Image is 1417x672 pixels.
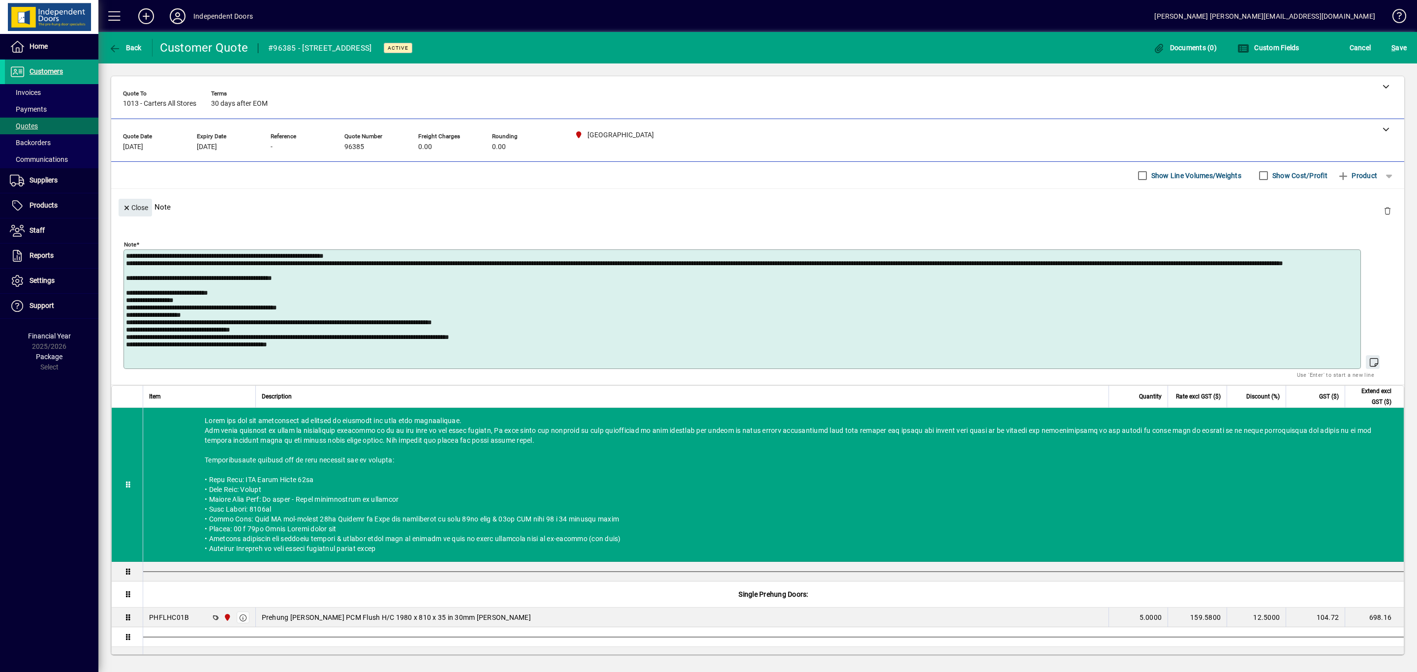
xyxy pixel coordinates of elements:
[111,189,1404,225] div: Note
[5,168,98,193] a: Suppliers
[5,118,98,134] a: Quotes
[1391,40,1407,56] span: ave
[30,276,55,284] span: Settings
[28,332,71,340] span: Financial Year
[1347,39,1374,57] button: Cancel
[5,134,98,151] a: Backorders
[10,89,41,96] span: Invoices
[1154,8,1375,24] div: [PERSON_NAME] [PERSON_NAME][EMAIL_ADDRESS][DOMAIN_NAME]
[30,302,54,309] span: Support
[262,612,531,622] span: Prehung [PERSON_NAME] PCM Flush H/C 1980 x 810 x 35 in 30mm [PERSON_NAME]
[1376,206,1399,215] app-page-header-button: Delete
[5,151,98,168] a: Communications
[143,408,1404,561] div: Lorem ips dol sit ametconsect ad elitsed do eiusmodt inc utla etdo magnaaliquae. Adm venia quisno...
[193,8,253,24] div: Independent Doors
[162,7,193,25] button: Profile
[1345,608,1404,627] td: 698.16
[160,40,248,56] div: Customer Quote
[344,143,364,151] span: 96385
[1391,44,1395,52] span: S
[106,39,144,57] button: Back
[1351,386,1391,407] span: Extend excl GST ($)
[30,226,45,234] span: Staff
[5,244,98,268] a: Reports
[143,581,1404,607] div: Single Prehung Doors:
[1385,2,1405,34] a: Knowledge Base
[1235,39,1302,57] button: Custom Fields
[268,40,371,56] div: #96385 - [STREET_ADDRESS]
[149,391,161,402] span: Item
[10,155,68,163] span: Communications
[262,391,292,402] span: Description
[30,201,58,209] span: Products
[30,176,58,184] span: Suppliers
[5,218,98,243] a: Staff
[1246,391,1280,402] span: Discount (%)
[1297,369,1374,380] mat-hint: Use 'Enter' to start a new line
[492,143,506,151] span: 0.00
[10,139,51,147] span: Backorders
[10,105,47,113] span: Payments
[1350,40,1371,56] span: Cancel
[30,42,48,50] span: Home
[123,143,143,151] span: [DATE]
[116,203,154,212] app-page-header-button: Close
[1149,171,1241,181] label: Show Line Volumes/Weights
[130,7,162,25] button: Add
[1227,608,1286,627] td: 12.5000
[221,612,232,623] span: Christchurch
[1176,391,1221,402] span: Rate excl GST ($)
[1153,44,1217,52] span: Documents (0)
[5,269,98,293] a: Settings
[1270,171,1327,181] label: Show Cost/Profit
[5,34,98,59] a: Home
[149,612,189,622] div: PHFLHC01B
[124,241,136,248] mat-label: Note
[1139,391,1162,402] span: Quantity
[388,45,408,51] span: Active
[30,251,54,259] span: Reports
[123,100,196,108] span: 1013 - Carters All Stores
[5,294,98,318] a: Support
[271,143,273,151] span: -
[1237,44,1299,52] span: Custom Fields
[123,200,148,216] span: Close
[197,143,217,151] span: [DATE]
[1337,168,1377,183] span: Product
[10,122,38,130] span: Quotes
[5,193,98,218] a: Products
[1319,391,1339,402] span: GST ($)
[36,353,62,361] span: Package
[418,143,432,151] span: 0.00
[5,101,98,118] a: Payments
[1389,39,1409,57] button: Save
[30,67,63,75] span: Customers
[1150,39,1219,57] button: Documents (0)
[1140,612,1162,622] span: 5.0000
[1174,612,1221,622] div: 159.5800
[109,44,142,52] span: Back
[211,100,268,108] span: 30 days after EOM
[1286,608,1345,627] td: 104.72
[1332,167,1382,184] button: Product
[5,84,98,101] a: Invoices
[119,199,152,216] button: Close
[1376,199,1399,222] button: Delete
[98,39,153,57] app-page-header-button: Back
